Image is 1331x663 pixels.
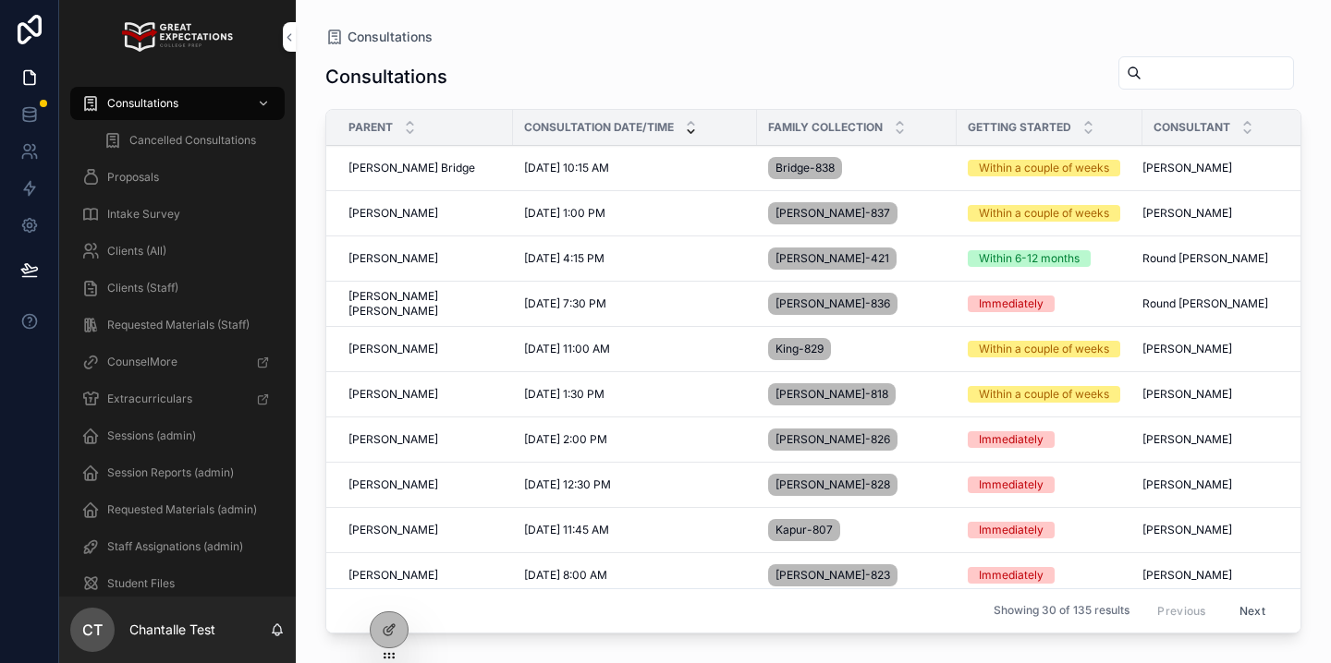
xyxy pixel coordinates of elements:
a: Clients (Staff) [70,271,285,305]
span: [PERSON_NAME] [348,387,438,402]
span: CT [82,619,103,641]
a: Proposals [70,161,285,194]
span: Family collection [768,120,883,135]
span: Kapur-807 [775,523,833,537]
a: [PERSON_NAME] [1142,342,1291,356]
span: [PERSON_NAME] [348,523,438,537]
a: CounselMore [70,345,285,379]
span: Intake Survey [107,207,180,222]
a: Intake Survey [70,198,285,231]
button: Next [1227,597,1278,625]
span: Requested Materials (admin) [107,502,257,517]
div: Within a couple of weeks [979,160,1109,176]
a: [PERSON_NAME] [1142,432,1291,447]
span: Consultation Date/Time [524,120,674,135]
span: Cancelled Consultations [129,133,256,148]
span: Consultant [1154,120,1230,135]
span: [DATE] 10:15 AM [524,161,609,175]
a: [DATE] 4:15 PM [524,251,746,266]
a: [PERSON_NAME] [1142,523,1291,537]
a: Immediately [968,476,1131,493]
a: [DATE] 10:15 AM [524,161,746,175]
a: [DATE] 12:30 PM [524,477,746,492]
a: [PERSON_NAME] [1142,161,1291,175]
span: Consultations [107,96,178,111]
span: [PERSON_NAME] [348,206,438,221]
a: Consultations [70,87,285,120]
a: [DATE] 2:00 PM [524,432,746,447]
a: [DATE] 11:45 AM [524,523,746,537]
a: [PERSON_NAME] [348,387,502,402]
div: Within a couple of weeks [979,386,1109,403]
span: [DATE] 8:00 AM [524,568,607,583]
a: [DATE] 8:00 AM [524,568,746,583]
a: [PERSON_NAME] [348,342,502,356]
a: [PERSON_NAME]-421 [768,244,946,273]
a: Requested Materials (Staff) [70,308,285,342]
span: [DATE] 11:45 AM [524,523,609,537]
a: Immediately [968,522,1131,538]
a: Requested Materials (admin) [70,493,285,526]
a: Round [PERSON_NAME] [1142,296,1291,311]
a: [DATE] 7:30 PM [524,296,746,311]
span: Extracurriculars [107,392,192,406]
span: Sessions (admin) [107,428,196,443]
span: Requested Materials (Staff) [107,318,250,332]
span: [DATE] 7:30 PM [524,296,606,311]
a: Immediately [968,295,1131,312]
span: Student Files [107,576,175,591]
span: [PERSON_NAME] [348,477,438,492]
a: [PERSON_NAME]-818 [768,380,946,409]
a: [PERSON_NAME] [348,523,502,537]
a: Within a couple of weeks [968,160,1131,176]
span: Showing 30 of 135 results [994,604,1130,619]
span: [PERSON_NAME] [1142,342,1232,356]
span: [DATE] 11:00 AM [524,342,610,356]
span: [PERSON_NAME] Bridge [348,161,475,175]
div: Within a couple of weeks [979,341,1109,357]
span: Clients (All) [107,244,166,259]
h1: Consultations [325,64,447,90]
span: [PERSON_NAME]-826 [775,432,890,447]
div: Within a couple of weeks [979,205,1109,222]
span: [PERSON_NAME] [1142,568,1232,583]
a: Clients (All) [70,235,285,268]
span: [PERSON_NAME]-828 [775,477,890,492]
a: [PERSON_NAME] [PERSON_NAME] [348,289,502,319]
span: Clients (Staff) [107,281,178,295]
span: Staff Assignations (admin) [107,539,243,554]
div: scrollable content [59,74,296,597]
span: Round [PERSON_NAME] [1142,251,1268,266]
a: [DATE] 1:00 PM [524,206,746,221]
a: [PERSON_NAME] [1142,206,1291,221]
a: [PERSON_NAME]-826 [768,425,946,454]
span: [DATE] 2:00 PM [524,432,607,447]
a: [DATE] 1:30 PM [524,387,746,402]
span: [PERSON_NAME]-421 [775,251,889,266]
a: Within a couple of weeks [968,341,1131,357]
a: Within a couple of weeks [968,205,1131,222]
span: [PERSON_NAME] [348,432,438,447]
span: [PERSON_NAME] [1142,477,1232,492]
a: Round [PERSON_NAME] [1142,251,1291,266]
span: [PERSON_NAME] [1142,432,1232,447]
a: [PERSON_NAME]-836 [768,289,946,319]
a: [PERSON_NAME] [348,432,502,447]
span: Bridge-838 [775,161,835,175]
a: [PERSON_NAME]-837 [768,199,946,228]
a: Immediately [968,567,1131,584]
img: App logo [122,22,232,52]
a: [PERSON_NAME] [1142,568,1291,583]
a: [PERSON_NAME] [348,477,502,492]
span: Parent [348,120,393,135]
div: Immediately [979,295,1044,312]
div: Immediately [979,567,1044,584]
a: [PERSON_NAME] [348,568,502,583]
span: Round [PERSON_NAME] [1142,296,1268,311]
a: Immediately [968,431,1131,448]
div: Immediately [979,522,1044,538]
span: Consultations [348,28,433,46]
a: Session Reports (admin) [70,456,285,489]
span: [PERSON_NAME]-823 [775,568,890,583]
